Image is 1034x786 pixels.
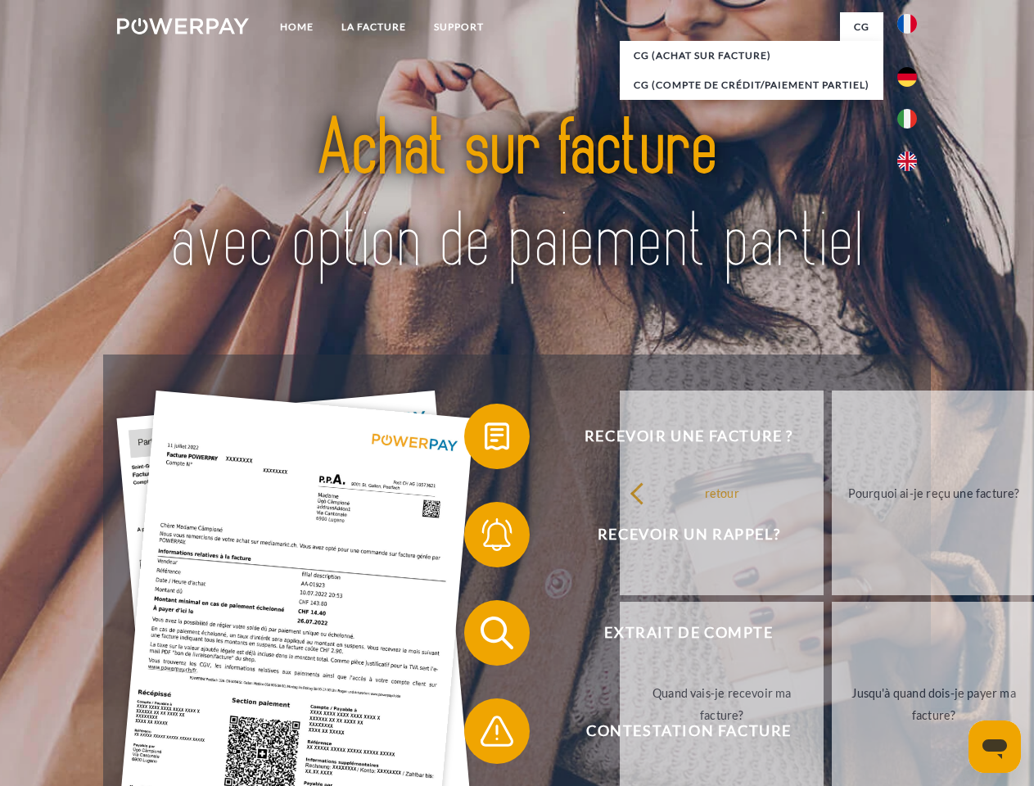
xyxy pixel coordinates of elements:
a: CG [840,12,883,42]
div: retour [630,481,814,504]
a: CG (achat sur facture) [620,41,883,70]
a: Support [420,12,498,42]
button: Contestation Facture [464,698,890,764]
button: Extrait de compte [464,600,890,666]
img: qb_warning.svg [476,711,517,752]
img: logo-powerpay-white.svg [117,18,249,34]
img: qb_search.svg [476,612,517,653]
img: qb_bell.svg [476,514,517,555]
button: Recevoir une facture ? [464,404,890,469]
a: LA FACTURE [327,12,420,42]
img: it [897,109,917,129]
a: CG (Compte de crédit/paiement partiel) [620,70,883,100]
img: de [897,67,917,87]
a: Home [266,12,327,42]
img: title-powerpay_fr.svg [156,79,878,314]
div: Jusqu'à quand dois-je payer ma facture? [842,682,1026,726]
div: Pourquoi ai-je reçu une facture? [842,481,1026,504]
div: Quand vais-je recevoir ma facture? [630,682,814,726]
img: en [897,151,917,171]
button: Recevoir un rappel? [464,502,890,567]
img: qb_bill.svg [476,416,517,457]
iframe: Bouton de lancement de la fenêtre de messagerie [969,720,1021,773]
img: fr [897,14,917,34]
